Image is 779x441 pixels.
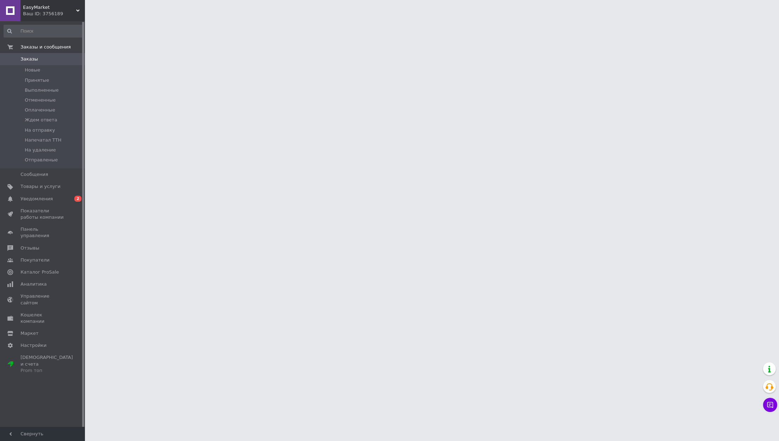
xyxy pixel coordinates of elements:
span: Ждем ответа [25,117,57,123]
span: Показатели работы компании [21,208,65,220]
span: На удаление [25,147,56,153]
span: Аналитика [21,281,47,287]
span: Отзывы [21,245,39,251]
span: Настройки [21,342,46,349]
span: Отправленые [25,157,58,163]
span: Покупатели [21,257,50,263]
input: Поиск [4,25,83,38]
span: Панель управления [21,226,65,239]
span: Каталог ProSale [21,269,59,275]
div: Ваш ID: 3756189 [23,11,85,17]
span: Новые [25,67,40,73]
span: Заказы и сообщения [21,44,71,50]
span: EasyMarket [23,4,76,11]
span: Товары и услуги [21,183,61,190]
span: Заказы [21,56,38,62]
div: Prom топ [21,367,73,374]
span: Маркет [21,330,39,337]
span: Принятые [25,77,49,84]
span: На отправку [25,127,55,133]
span: Кошелек компании [21,312,65,325]
span: Отмененные [25,97,56,103]
span: 2 [74,196,81,202]
span: [DEMOGRAPHIC_DATA] и счета [21,354,73,374]
span: Выполненные [25,87,59,93]
span: Оплаченные [25,107,55,113]
span: Напечатал ТТН [25,137,62,143]
span: Сообщения [21,171,48,178]
span: Уведомления [21,196,53,202]
span: Управление сайтом [21,293,65,306]
button: Чат с покупателем [763,398,777,412]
